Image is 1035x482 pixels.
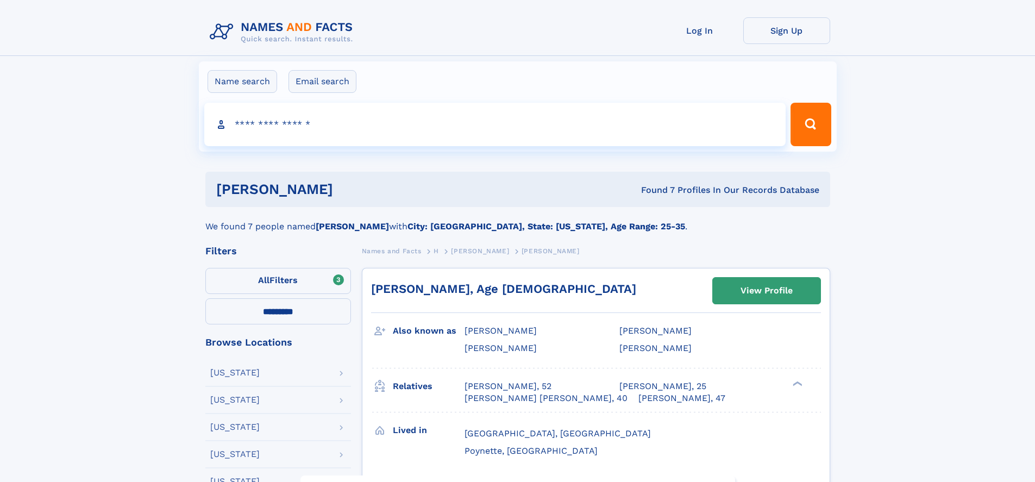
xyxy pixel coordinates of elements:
a: [PERSON_NAME] [PERSON_NAME], 40 [465,392,628,404]
div: ❯ [790,380,803,387]
label: Email search [288,70,356,93]
h3: Lived in [393,421,465,440]
div: We found 7 people named with . [205,207,830,233]
div: Found 7 Profiles In Our Records Database [487,184,819,196]
span: H [434,247,439,255]
h3: Also known as [393,322,465,340]
span: Poynette, [GEOGRAPHIC_DATA] [465,446,598,456]
a: View Profile [713,278,820,304]
div: [US_STATE] [210,396,260,404]
a: Sign Up [743,17,830,44]
a: Log In [656,17,743,44]
div: [US_STATE] [210,450,260,459]
span: [PERSON_NAME] [451,247,509,255]
label: Name search [208,70,277,93]
a: [PERSON_NAME], 52 [465,380,551,392]
span: [PERSON_NAME] [465,325,537,336]
b: City: [GEOGRAPHIC_DATA], State: [US_STATE], Age Range: 25-35 [407,221,685,231]
div: [US_STATE] [210,423,260,431]
div: Browse Locations [205,337,351,347]
img: Logo Names and Facts [205,17,362,47]
label: Filters [205,268,351,294]
span: [PERSON_NAME] [522,247,580,255]
span: [PERSON_NAME] [619,343,692,353]
button: Search Button [791,103,831,146]
div: [US_STATE] [210,368,260,377]
div: View Profile [741,278,793,303]
a: [PERSON_NAME], Age [DEMOGRAPHIC_DATA] [371,282,636,296]
a: [PERSON_NAME], 25 [619,380,706,392]
span: [PERSON_NAME] [465,343,537,353]
span: All [258,275,269,285]
a: [PERSON_NAME] [451,244,509,258]
span: [PERSON_NAME] [619,325,692,336]
span: [GEOGRAPHIC_DATA], [GEOGRAPHIC_DATA] [465,428,651,439]
a: Names and Facts [362,244,422,258]
a: H [434,244,439,258]
input: search input [204,103,786,146]
h1: [PERSON_NAME] [216,183,487,196]
div: Filters [205,246,351,256]
h3: Relatives [393,377,465,396]
a: [PERSON_NAME], 47 [638,392,725,404]
b: [PERSON_NAME] [316,221,389,231]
